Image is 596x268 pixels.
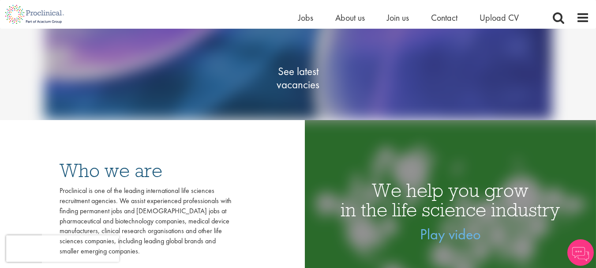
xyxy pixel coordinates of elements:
[254,64,342,91] span: See latest vacancies
[6,235,119,262] iframe: reCAPTCHA
[387,12,409,23] a: Join us
[60,186,232,257] div: Proclinical is one of the leading international life sciences recruitment agencies. We assist exp...
[254,29,342,126] a: See latestvacancies
[480,12,519,23] a: Upload CV
[335,12,365,23] a: About us
[567,239,594,266] img: Chatbot
[298,12,313,23] a: Jobs
[60,161,232,180] h3: Who we are
[431,12,457,23] a: Contact
[420,225,481,244] a: Play video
